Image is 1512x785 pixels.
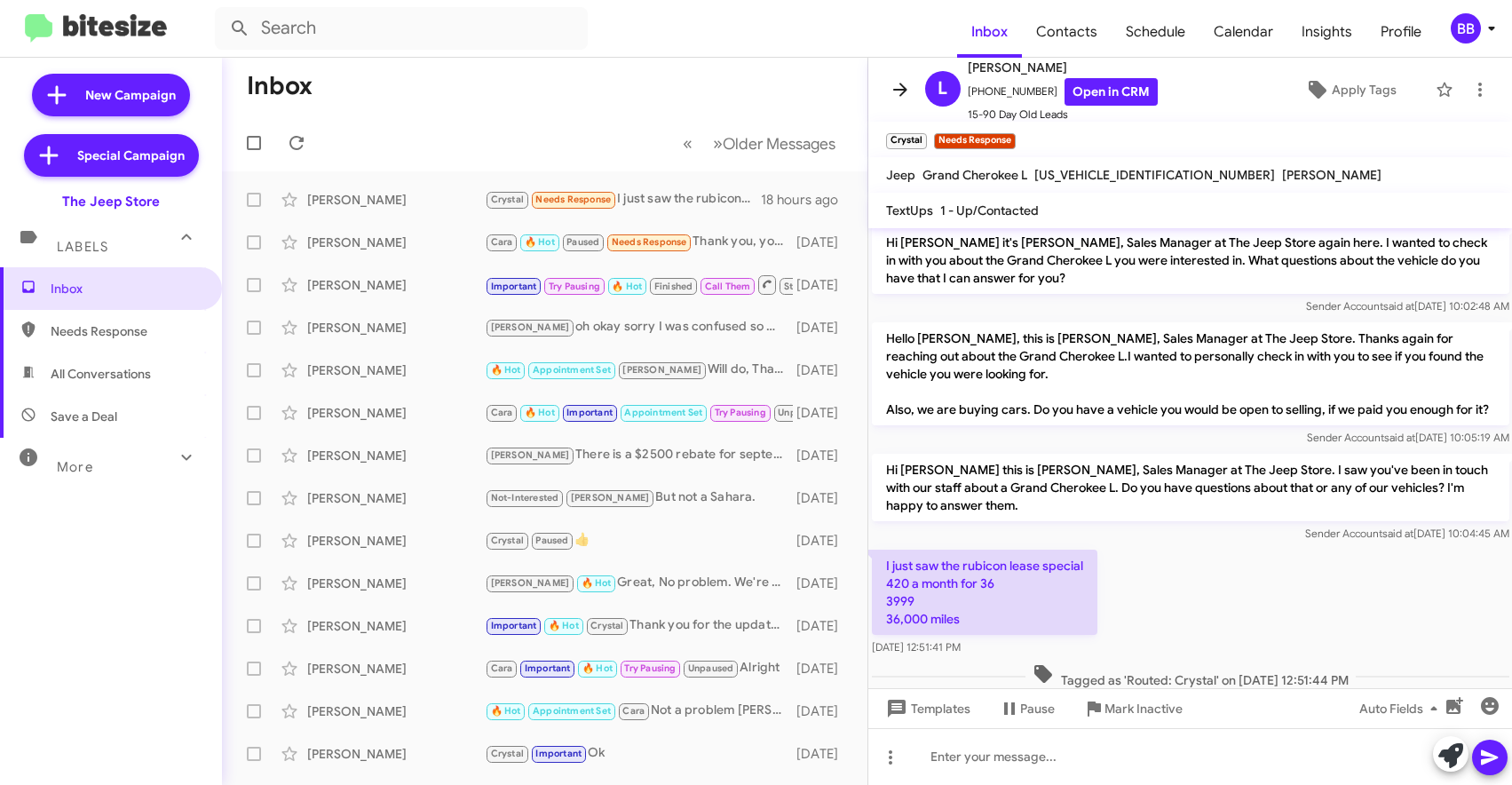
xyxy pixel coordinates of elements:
[872,226,1509,294] p: Hi [PERSON_NAME] it's [PERSON_NAME], Sales Manager at The Jeep Store again here. I wanted to chec...
[713,132,723,155] span: »
[51,322,202,340] span: Needs Response
[485,573,793,593] div: Great, No problem. We're going to continue to look for a wrangler in the range of 24k. Thank you ...
[485,402,793,423] div: Loved “Thank you for the update [PERSON_NAME], when you have a better day and time please let us ...
[654,281,693,292] span: Finished
[491,577,570,589] span: [PERSON_NAME]
[793,617,852,635] div: [DATE]
[549,281,600,292] span: Try Pausing
[85,86,176,104] span: New Campaign
[307,575,485,592] div: [PERSON_NAME]
[1366,6,1436,58] a: Profile
[886,133,927,149] small: Crystal
[491,620,537,631] span: Important
[1451,13,1481,44] div: BB
[872,550,1097,635] p: I just saw the rubicon lease special 420 a month for 36 3999 36,000 miles
[307,532,485,550] div: [PERSON_NAME]
[51,365,151,383] span: All Conversations
[872,322,1509,425] p: Hello [PERSON_NAME], this is [PERSON_NAME], Sales Manager at The Jeep Store. Thanks again for rea...
[968,106,1158,123] span: 15-90 Day Old Leads
[612,281,642,292] span: 🔥 Hot
[1022,6,1112,58] a: Contacts
[566,236,599,248] span: Paused
[934,133,1016,149] small: Needs Response
[491,705,521,717] span: 🔥 Hot
[485,615,793,636] div: Thank you for the update [PERSON_NAME]. I will get with [PERSON_NAME] and have him contact you. I...
[1382,299,1413,313] span: said at
[1383,431,1414,444] span: said at
[793,702,852,720] div: [DATE]
[1274,74,1427,106] button: Apply Tags
[1359,693,1445,725] span: Auto Fields
[1345,693,1459,725] button: Auto Fields
[491,321,570,333] span: [PERSON_NAME]
[1025,663,1355,689] span: Tagged as 'Routed: Crystal' on [DATE] 12:51:44 PM
[784,281,805,292] span: Stop
[968,78,1158,106] span: [PHONE_NUMBER]
[57,459,93,475] span: More
[688,662,734,674] span: Unpaused
[868,693,985,725] button: Templates
[886,167,915,183] span: Jeep
[533,705,611,717] span: Appointment Set
[940,202,1039,218] span: 1 - Up/Contacted
[938,75,947,103] span: L
[307,447,485,464] div: [PERSON_NAME]
[1065,78,1158,106] a: Open in CRM
[683,132,693,155] span: «
[491,535,524,546] span: Crystal
[1199,6,1287,58] span: Calendar
[307,361,485,379] div: [PERSON_NAME]
[624,407,702,418] span: Appointment Set
[793,234,852,251] div: [DATE]
[307,617,485,635] div: [PERSON_NAME]
[307,745,485,763] div: [PERSON_NAME]
[957,6,1022,58] a: Inbox
[793,404,852,422] div: [DATE]
[1069,693,1197,725] button: Mark Inactive
[1332,74,1397,106] span: Apply Tags
[535,535,568,546] span: Paused
[491,748,524,759] span: Crystal
[1112,6,1199,58] a: Schedule
[307,702,485,720] div: [PERSON_NAME]
[922,167,1027,183] span: Grand Cherokee L
[62,193,160,210] div: The Jeep Store
[673,125,846,162] nav: Page navigation example
[1381,527,1413,540] span: said at
[1020,693,1055,725] span: Pause
[247,72,313,100] h1: Inbox
[485,445,793,465] div: There is a $2500 rebate for september which is national retail bonus cash. it is in the link list...
[24,134,199,177] a: Special Campaign
[307,319,485,337] div: [PERSON_NAME]
[485,743,793,764] div: Ok
[778,407,824,418] span: Unpaused
[793,319,852,337] div: [DATE]
[307,234,485,251] div: [PERSON_NAME]
[215,7,588,50] input: Search
[1304,527,1508,540] span: Sender Account [DATE] 10:04:45 AM
[535,194,611,205] span: Needs Response
[491,236,513,248] span: Cara
[622,364,701,376] span: [PERSON_NAME]
[307,276,485,294] div: [PERSON_NAME]
[525,662,571,674] span: Important
[491,364,521,376] span: 🔥 Hot
[525,407,555,418] span: 🔥 Hot
[485,530,793,551] div: 👍
[566,407,613,418] span: Important
[491,662,513,674] span: Cara
[1305,299,1508,313] span: Sender Account [DATE] 10:02:48 AM
[485,232,793,252] div: Thank you, you too!
[1287,6,1366,58] a: Insights
[612,236,687,248] span: Needs Response
[1306,431,1508,444] span: Sender Account [DATE] 10:05:19 AM
[307,404,485,422] div: [PERSON_NAME]
[491,492,559,504] span: Not-Interested
[485,360,793,380] div: Will do, Thank you !
[793,660,852,678] div: [DATE]
[761,191,853,209] div: 18 hours ago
